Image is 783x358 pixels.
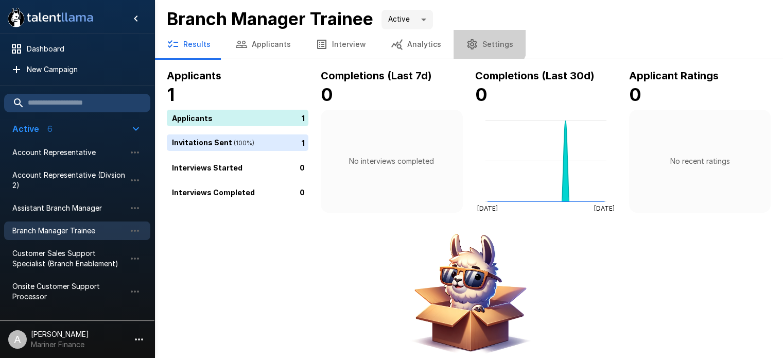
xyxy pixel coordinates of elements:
b: Completions (Last 30d) [475,70,595,82]
button: Results [154,30,223,59]
tspan: [DATE] [594,204,615,212]
b: 0 [321,84,333,105]
b: Branch Manager Trainee [167,8,373,29]
img: Animated document [405,229,533,358]
b: 1 [167,84,175,105]
p: 0 [300,162,305,173]
p: 0 [300,186,305,197]
b: 0 [629,84,641,105]
p: No recent ratings [670,156,729,166]
div: Active [381,10,433,29]
tspan: [DATE] [477,204,497,212]
b: 0 [475,84,488,105]
button: Interview [303,30,378,59]
p: 1 [302,137,305,148]
p: 1 [302,112,305,123]
b: Applicants [167,70,221,82]
p: No interviews completed [349,156,434,166]
button: Settings [454,30,526,59]
button: Applicants [223,30,303,59]
button: Analytics [378,30,454,59]
b: Applicant Ratings [629,70,719,82]
b: Completions (Last 7d) [321,70,432,82]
